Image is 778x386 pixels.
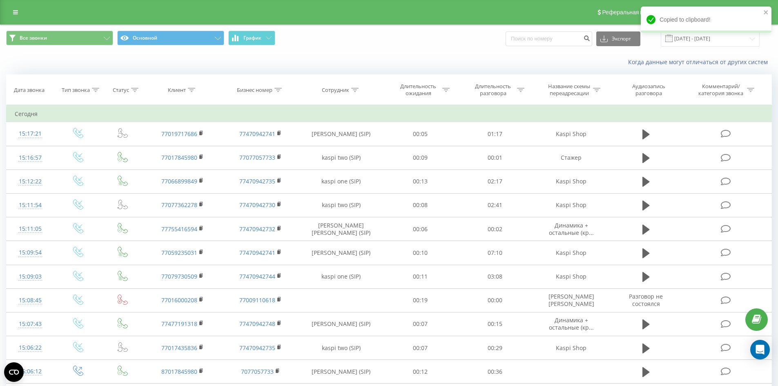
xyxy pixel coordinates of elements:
td: 00:07 [383,312,458,336]
div: Клиент [168,87,186,94]
a: 77017845980 [161,154,197,161]
div: Copied to clipboard! [641,7,771,33]
td: kaspi two (SIP) [299,336,383,360]
button: График [228,31,275,45]
div: Аудиозапись разговора [622,83,675,97]
td: kaspi one (SIP) [299,170,383,193]
td: Сегодня [7,106,772,122]
span: Динамика + остальные (кр... [549,221,594,237]
div: Комментарий/категория звонка [697,83,745,97]
a: 77017435836 [161,344,197,352]
div: Длительность ожидания [397,83,440,97]
td: Kaspi Shop [532,336,610,360]
td: [PERSON_NAME] [PERSON_NAME] (SIP) [299,217,383,241]
a: 77470942744 [239,272,275,280]
td: [PERSON_NAME] (SIP) [299,312,383,336]
a: 77009110618 [239,296,275,304]
input: Поиск по номеру [506,31,592,46]
td: 00:19 [383,288,458,312]
span: Разговор не состоялся [629,292,663,308]
div: Название схемы переадресации [547,83,591,97]
td: 00:02 [458,217,533,241]
a: 77066899849 [161,177,197,185]
span: Динамика + остальные (кр... [549,316,594,331]
div: Сотрудник [322,87,349,94]
td: 00:00 [458,288,533,312]
div: 15:16:57 [15,150,46,166]
button: Основной [117,31,224,45]
div: 15:06:12 [15,364,46,379]
div: 15:09:54 [15,245,46,261]
td: 03:08 [458,265,533,288]
td: [PERSON_NAME] (SIP) [299,122,383,146]
a: 77079730509 [161,272,197,280]
a: Когда данные могут отличаться от других систем [628,58,772,66]
div: Бизнес номер [237,87,272,94]
div: 15:07:43 [15,316,46,332]
div: Длительность разговора [471,83,515,97]
div: 15:11:05 [15,221,46,237]
td: Kaspi Shop [532,193,610,217]
td: kaspi two (SIP) [299,193,383,217]
a: 77059235031 [161,249,197,257]
span: Все звонки [20,35,47,41]
a: 77470942735 [239,344,275,352]
button: close [763,9,769,17]
td: 00:29 [458,336,533,360]
td: 00:07 [383,336,458,360]
td: Kaspi Shop [532,122,610,146]
div: 15:09:03 [15,269,46,285]
div: 15:11:54 [15,197,46,213]
td: [PERSON_NAME] (SIP) [299,360,383,384]
button: Open CMP widget [4,362,24,382]
td: Kaspi Shop [532,241,610,265]
div: Статус [113,87,129,94]
a: 77077057733 [239,154,275,161]
button: Все звонки [6,31,113,45]
a: 77470942730 [239,201,275,209]
td: [PERSON_NAME] [PERSON_NAME] [532,288,610,312]
td: 00:10 [383,241,458,265]
td: 00:12 [383,360,458,384]
a: 77016000208 [161,296,197,304]
td: 00:01 [458,146,533,170]
a: 77755416594 [161,225,197,233]
div: 15:17:21 [15,126,46,142]
span: Реферальная программа [602,9,669,16]
a: 77470942748 [239,320,275,328]
a: 7077057733 [241,368,274,375]
div: Дата звонка [14,87,45,94]
td: Стажер [532,146,610,170]
span: График [243,35,261,41]
a: 77019717686 [161,130,197,138]
a: 77470942741 [239,249,275,257]
td: 00:13 [383,170,458,193]
div: Тип звонка [62,87,90,94]
td: 00:11 [383,265,458,288]
td: Kaspi Shop [532,265,610,288]
td: 02:41 [458,193,533,217]
td: 00:36 [458,360,533,384]
td: 00:05 [383,122,458,146]
td: Kaspi Shop [532,170,610,193]
td: 00:15 [458,312,533,336]
div: Open Intercom Messenger [750,340,770,359]
a: 87017845980 [161,368,197,375]
a: 77470942735 [239,177,275,185]
div: 15:12:22 [15,174,46,190]
button: Экспорт [596,31,640,46]
td: kaspi two (SIP) [299,146,383,170]
a: 77470942741 [239,130,275,138]
div: 15:08:45 [15,292,46,308]
td: 01:17 [458,122,533,146]
a: 77077362278 [161,201,197,209]
td: 07:10 [458,241,533,265]
td: 00:09 [383,146,458,170]
a: 77470942732 [239,225,275,233]
td: kaspi one (SIP) [299,265,383,288]
td: [PERSON_NAME] (SIP) [299,241,383,265]
td: 00:06 [383,217,458,241]
div: 15:06:22 [15,340,46,356]
td: 02:17 [458,170,533,193]
a: 77477191318 [161,320,197,328]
